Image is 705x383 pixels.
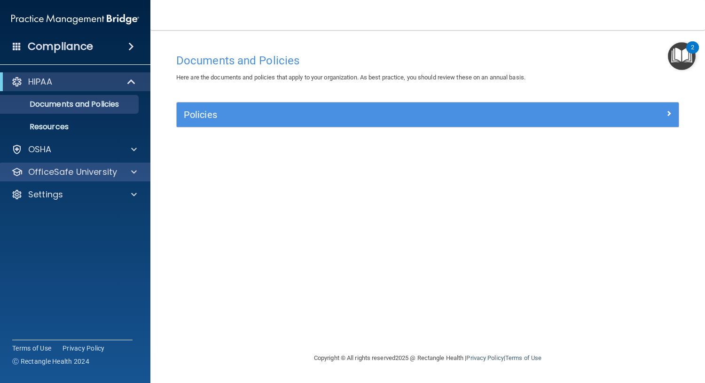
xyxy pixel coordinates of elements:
a: Privacy Policy [63,344,105,353]
p: Documents and Policies [6,100,134,109]
p: OfficeSafe University [28,166,117,178]
a: HIPAA [11,76,136,87]
p: Resources [6,122,134,132]
a: Settings [11,189,137,200]
img: PMB logo [11,10,139,29]
h4: Documents and Policies [176,55,679,67]
a: Terms of Use [505,354,541,361]
p: HIPAA [28,76,52,87]
a: Privacy Policy [466,354,503,361]
span: Here are the documents and policies that apply to your organization. As best practice, you should... [176,74,525,81]
h4: Compliance [28,40,93,53]
p: OSHA [28,144,52,155]
div: 2 [691,47,694,60]
h5: Policies [184,109,546,120]
p: Settings [28,189,63,200]
span: Ⓒ Rectangle Health 2024 [12,357,89,366]
a: Terms of Use [12,344,51,353]
iframe: Drift Widget Chat Controller [542,316,694,354]
button: Open Resource Center, 2 new notifications [668,42,696,70]
a: OSHA [11,144,137,155]
div: Copyright © All rights reserved 2025 @ Rectangle Health | | [256,343,599,373]
a: OfficeSafe University [11,166,137,178]
a: Policies [184,107,672,122]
